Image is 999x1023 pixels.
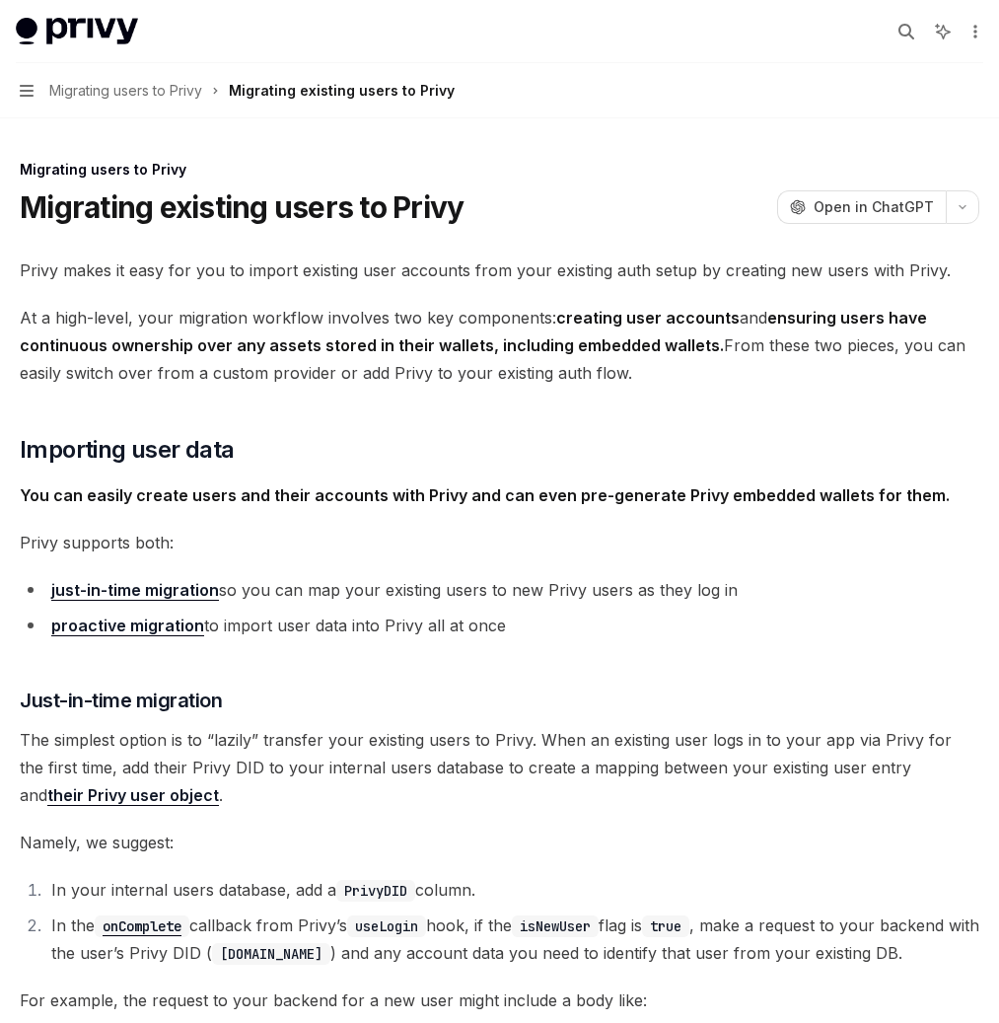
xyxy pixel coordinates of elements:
[20,256,979,284] span: Privy makes it easy for you to import existing user accounts from your existing auth setup by cre...
[229,79,455,103] div: Migrating existing users to Privy
[51,580,219,601] a: just-in-time migration
[47,785,219,806] a: their Privy user object
[16,18,138,45] img: light logo
[20,829,979,856] span: Namely, we suggest:
[95,915,189,935] a: onComplete
[20,529,979,556] span: Privy supports both:
[20,576,979,604] li: so you can map your existing users to new Privy users as they log in
[20,726,979,809] span: The simplest option is to “lazily” transfer your existing users to Privy. When an existing user l...
[556,308,740,328] strong: creating user accounts
[20,485,950,505] strong: You can easily create users and their accounts with Privy and can even pre-generate Privy embedde...
[20,160,979,180] div: Migrating users to Privy
[814,197,934,217] span: Open in ChatGPT
[20,612,979,639] li: to import user data into Privy all at once
[20,687,222,714] span: Just-in-time migration
[777,190,946,224] button: Open in ChatGPT
[512,915,599,937] code: isNewUser
[20,986,979,1014] span: For example, the request to your backend for a new user might include a body like:
[49,79,202,103] span: Migrating users to Privy
[336,880,415,902] code: PrivyDID
[20,304,979,387] span: At a high-level, your migration workflow involves two key components: and From these two pieces, ...
[95,915,189,937] code: onComplete
[347,915,426,937] code: useLogin
[642,915,689,937] code: true
[212,943,330,965] code: [DOMAIN_NAME]
[51,616,204,636] a: proactive migration
[45,876,979,904] li: In your internal users database, add a column.
[20,434,235,466] span: Importing user data
[20,189,464,225] h1: Migrating existing users to Privy
[963,18,983,45] button: More actions
[45,912,979,967] li: In the callback from Privy’s hook, if the flag is , make a request to your backend with the user’...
